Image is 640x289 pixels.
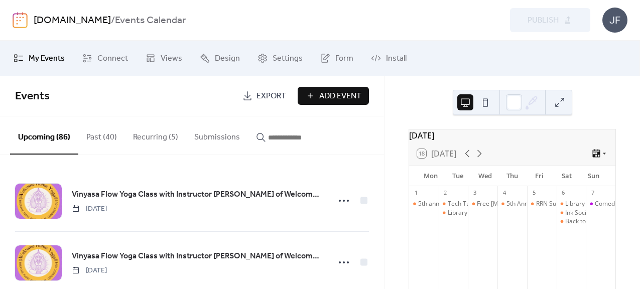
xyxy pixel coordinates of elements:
[192,45,247,72] a: Design
[602,8,627,33] div: JF
[78,116,125,154] button: Past (40)
[29,53,65,65] span: My Events
[506,200,622,208] div: 5th Annual Monarchs Blessing Ceremony
[497,200,527,208] div: 5th Annual Monarchs Blessing Ceremony
[215,53,240,65] span: Design
[500,189,508,197] div: 4
[363,45,414,72] a: Install
[471,189,478,197] div: 3
[557,200,586,208] div: Library of Things
[335,53,353,65] span: Form
[565,209,595,217] div: Ink Society
[15,85,50,107] span: Events
[273,53,303,65] span: Settings
[250,45,310,72] a: Settings
[72,265,107,276] span: [DATE]
[313,45,361,72] a: Form
[439,209,468,217] div: Library of Things
[125,116,186,154] button: Recurring (5)
[235,87,294,105] a: Export
[439,200,468,208] div: Tech Tuesdays
[565,200,612,208] div: Library of Things
[560,189,567,197] div: 6
[536,200,579,208] div: RRN Super Sale
[319,90,361,102] span: Add Event
[526,166,553,186] div: Fri
[10,116,78,155] button: Upcoming (86)
[557,217,586,226] div: Back to School Open House
[471,166,498,186] div: Wed
[34,11,111,30] a: [DOMAIN_NAME]
[498,166,526,186] div: Thu
[6,45,72,72] a: My Events
[468,200,497,208] div: Free Covid-19 at-home testing kits
[530,189,538,197] div: 5
[580,166,607,186] div: Sun
[72,250,324,262] span: Vinyasa Flow Yoga Class with Instructor [PERSON_NAME] of Welcome Home Yoga
[553,166,580,186] div: Sat
[298,87,369,105] button: Add Event
[448,209,494,217] div: Library of Things
[448,200,489,208] div: Tech Tuesdays
[72,189,324,201] span: Vinyasa Flow Yoga Class with Instructor [PERSON_NAME] of Welcome Home Yoga
[138,45,190,72] a: Views
[417,166,444,186] div: Mon
[161,53,182,65] span: Views
[386,53,407,65] span: Install
[444,166,471,186] div: Tue
[115,11,186,30] b: Events Calendar
[589,189,596,197] div: 7
[111,11,115,30] b: /
[412,189,420,197] div: 1
[586,200,615,208] div: Comedian Tyler Fowler at Island Resort and Casino Club 41
[527,200,557,208] div: RRN Super Sale
[557,209,586,217] div: Ink Society
[72,188,324,201] a: Vinyasa Flow Yoga Class with Instructor [PERSON_NAME] of Welcome Home Yoga
[13,12,28,28] img: logo
[97,53,128,65] span: Connect
[72,204,107,214] span: [DATE]
[477,200,596,208] div: Free [MEDICAL_DATA] at-home testing kits
[409,200,439,208] div: 5th annual Labor Day Celebration
[75,45,136,72] a: Connect
[72,250,324,263] a: Vinyasa Flow Yoga Class with Instructor [PERSON_NAME] of Welcome Home Yoga
[257,90,286,102] span: Export
[418,200,503,208] div: 5th annual [DATE] Celebration
[442,189,449,197] div: 2
[409,129,615,141] div: [DATE]
[186,116,248,154] button: Submissions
